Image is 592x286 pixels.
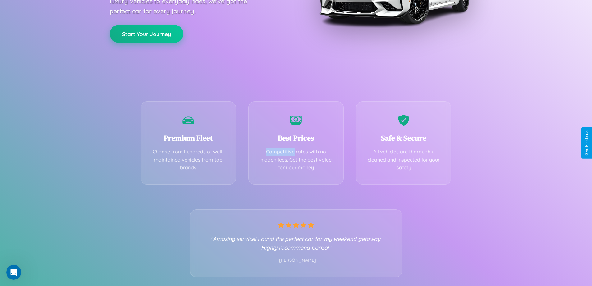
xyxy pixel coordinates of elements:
h3: Premium Fleet [150,133,227,143]
button: Start Your Journey [110,25,183,43]
p: "Amazing service! Found the perfect car for my weekend getaway. Highly recommend CarGo!" [203,234,389,252]
h3: Safe & Secure [366,133,442,143]
h3: Best Prices [258,133,334,143]
iframe: Intercom live chat [6,265,21,280]
p: - [PERSON_NAME] [203,256,389,265]
p: All vehicles are thoroughly cleaned and inspected for your safety [366,148,442,172]
div: Give Feedback [585,130,589,156]
p: Choose from hundreds of well-maintained vehicles from top brands [150,148,227,172]
p: Competitive rates with no hidden fees. Get the best value for your money [258,148,334,172]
